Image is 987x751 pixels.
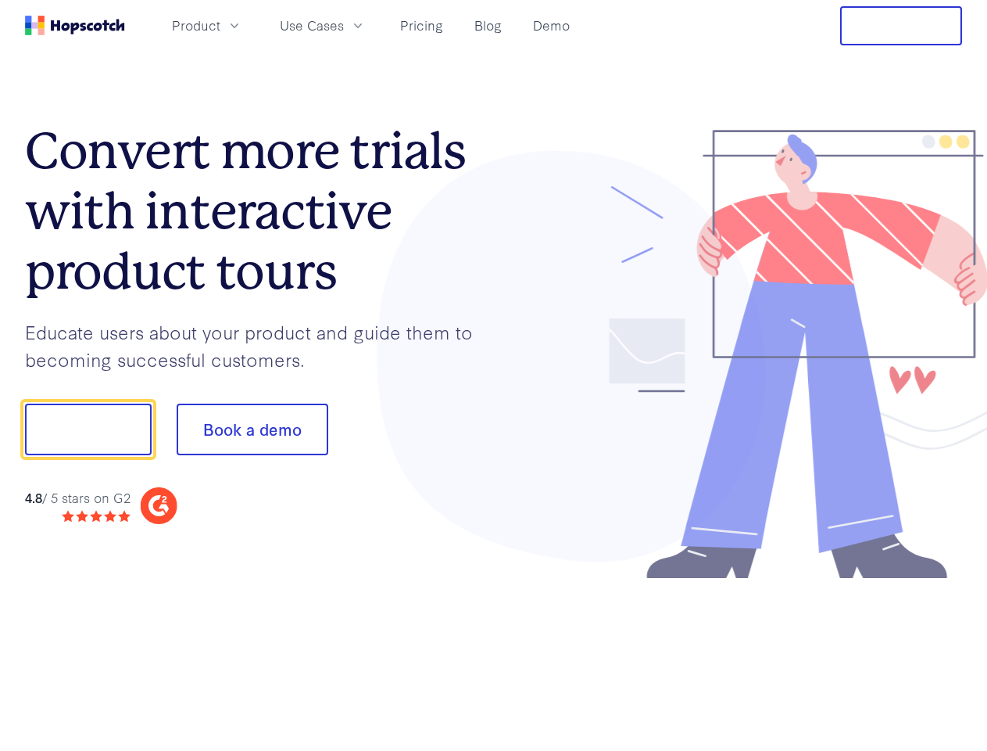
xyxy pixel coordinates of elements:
[25,488,131,508] div: / 5 stars on G2
[177,404,328,455] button: Book a demo
[270,13,375,38] button: Use Cases
[163,13,252,38] button: Product
[394,13,449,38] a: Pricing
[25,404,152,455] button: Show me!
[25,121,494,301] h1: Convert more trials with interactive product tours
[172,16,220,35] span: Product
[840,6,962,45] button: Free Trial
[25,318,494,372] p: Educate users about your product and guide them to becoming successful customers.
[468,13,508,38] a: Blog
[25,488,42,506] strong: 4.8
[527,13,576,38] a: Demo
[280,16,344,35] span: Use Cases
[25,16,125,35] a: Home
